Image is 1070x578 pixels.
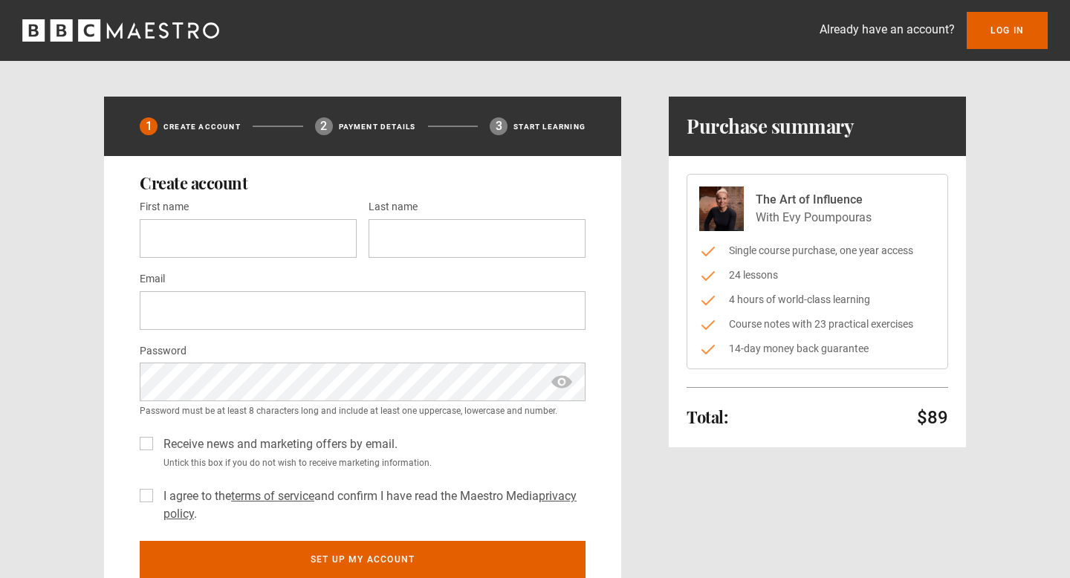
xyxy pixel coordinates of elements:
[687,408,727,426] h2: Total:
[140,270,165,288] label: Email
[820,21,955,39] p: Already have an account?
[339,121,416,132] p: Payment details
[231,489,314,503] a: terms of service
[687,114,854,138] h1: Purchase summary
[158,435,398,453] label: Receive news and marketing offers by email.
[550,363,574,401] span: show password
[158,487,586,523] label: I agree to the and confirm I have read the Maestro Media .
[315,117,333,135] div: 2
[490,117,508,135] div: 3
[163,121,241,132] p: Create Account
[22,19,219,42] svg: BBC Maestro
[699,292,936,308] li: 4 hours of world-class learning
[756,209,872,227] p: With Evy Poumpouras
[513,121,586,132] p: Start learning
[140,342,187,360] label: Password
[699,267,936,283] li: 24 lessons
[140,198,189,216] label: First name
[699,341,936,357] li: 14-day money back guarantee
[699,316,936,332] li: Course notes with 23 practical exercises
[967,12,1048,49] a: Log In
[369,198,418,216] label: Last name
[756,191,872,209] p: The Art of Influence
[917,406,948,429] p: $89
[158,456,586,470] small: Untick this box if you do not wish to receive marketing information.
[140,541,586,578] button: Set up my account
[699,243,936,259] li: Single course purchase, one year access
[140,174,586,192] h2: Create account
[140,404,586,418] small: Password must be at least 8 characters long and include at least one uppercase, lowercase and num...
[140,117,158,135] div: 1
